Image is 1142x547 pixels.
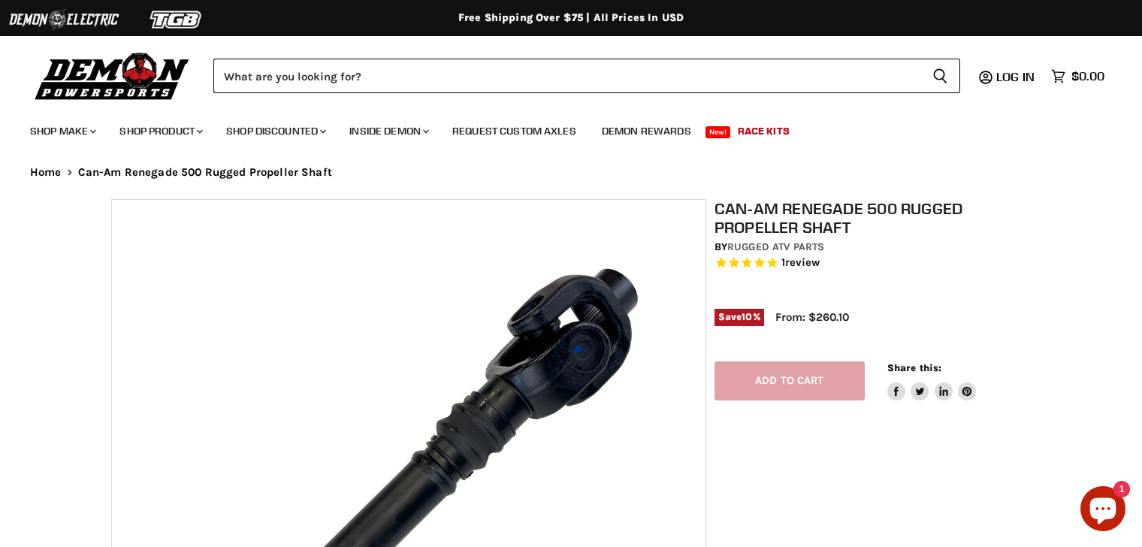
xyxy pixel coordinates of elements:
a: Shop Make [19,116,105,147]
span: $0.00 [1071,69,1104,83]
a: Rugged ATV Parts [727,240,824,253]
a: Request Custom Axles [441,116,588,147]
inbox-online-store-chat: Shopify online store chat [1076,486,1130,535]
span: From: $260.10 [775,310,849,324]
a: Race Kits [727,116,801,147]
span: Can-Am Renegade 500 Rugged Propeller Shaft [78,166,332,179]
a: Home [30,166,62,179]
a: Inside Demon [338,116,438,147]
div: by [715,239,1039,255]
a: Demon Rewards [591,116,702,147]
span: review [785,256,820,270]
span: Share this: [887,362,941,373]
a: $0.00 [1044,65,1112,87]
form: Product [213,59,960,93]
span: New! [705,126,731,138]
span: Save % [715,309,764,325]
span: 10 [742,311,752,322]
a: Shop Product [108,116,212,147]
a: Shop Discounted [215,116,335,147]
span: Log in [996,69,1035,84]
img: Demon Electric Logo 2 [8,5,120,34]
aside: Share this: [887,361,977,401]
input: Search [213,59,920,93]
h1: Can-Am Renegade 500 Rugged Propeller Shaft [715,199,1039,237]
img: Demon Powersports [30,49,195,102]
span: 1 reviews [781,256,820,270]
a: Log in [989,70,1044,83]
span: Rated 5.0 out of 5 stars 1 reviews [715,255,1039,271]
img: TGB Logo 2 [120,5,233,34]
button: Search [920,59,960,93]
ul: Main menu [19,110,1101,147]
